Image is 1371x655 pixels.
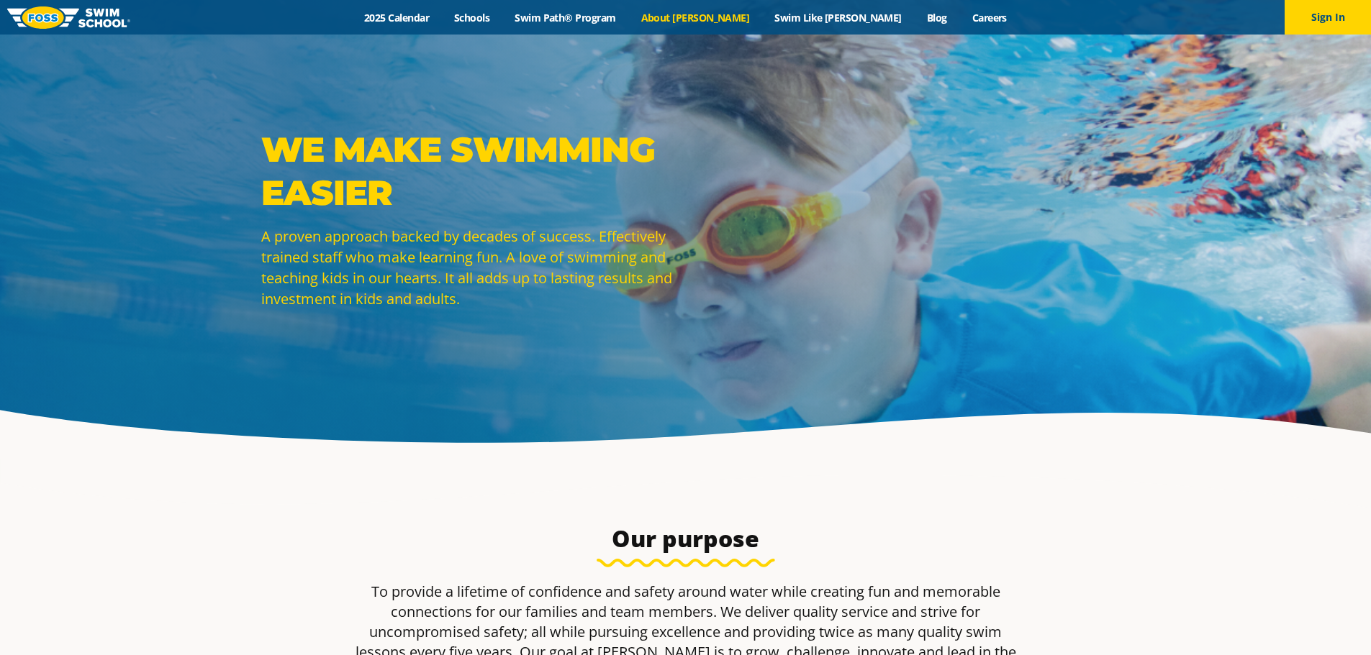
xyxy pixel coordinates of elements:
[7,6,130,29] img: FOSS Swim School Logo
[959,11,1019,24] a: Careers
[346,524,1026,553] h3: Our purpose
[261,128,679,214] p: WE MAKE SWIMMING EASIER
[442,11,502,24] a: Schools
[352,11,442,24] a: 2025 Calendar
[502,11,628,24] a: Swim Path® Program
[762,11,915,24] a: Swim Like [PERSON_NAME]
[628,11,762,24] a: About [PERSON_NAME]
[261,226,679,309] p: A proven approach backed by decades of success. Effectively trained staff who make learning fun. ...
[914,11,959,24] a: Blog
